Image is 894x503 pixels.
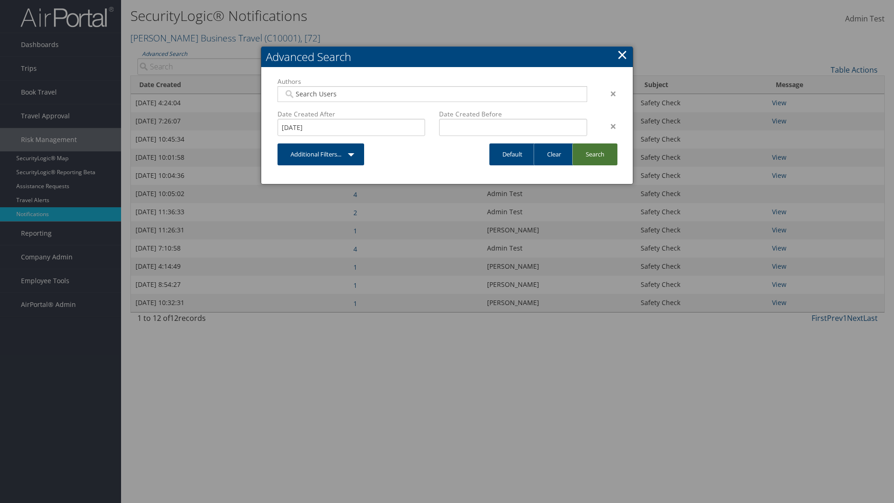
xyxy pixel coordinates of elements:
div: × [594,88,623,99]
label: Authors [278,77,587,86]
label: Date Created After [278,109,425,119]
a: Additional Filters... [278,143,364,165]
h2: Advanced Search [261,47,633,67]
input: Search Users [284,89,581,99]
label: Date Created Before [439,109,587,119]
a: Default [489,143,535,165]
a: Search [572,143,617,165]
a: Clear [534,143,574,165]
div: × [594,121,623,132]
a: Close [617,45,628,64]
